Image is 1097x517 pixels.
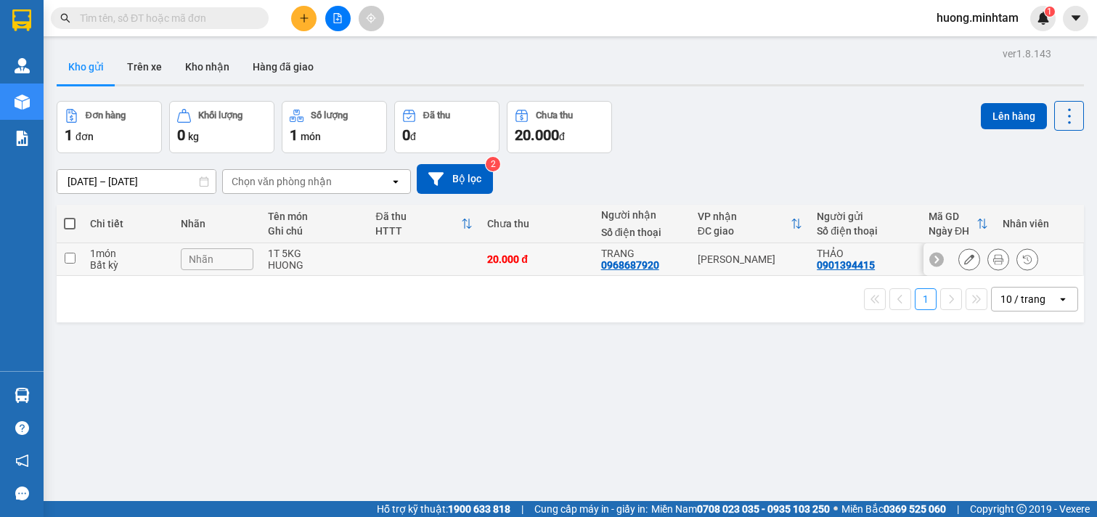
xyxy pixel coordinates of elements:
[884,503,946,515] strong: 0369 525 060
[957,501,959,517] span: |
[921,205,995,243] th: Toggle SortBy
[80,10,251,26] input: Tìm tên, số ĐT hoặc mã đơn
[390,176,401,187] svg: open
[90,259,166,271] div: Bất kỳ
[651,501,830,517] span: Miền Nam
[15,487,29,500] span: message
[169,101,274,153] button: Khối lượng0kg
[1047,7,1052,17] span: 1
[299,13,309,23] span: plus
[817,248,914,259] div: THẢO
[57,49,115,84] button: Kho gửi
[1045,7,1055,17] sup: 1
[15,388,30,403] img: warehouse-icon
[559,131,565,142] span: đ
[697,503,830,515] strong: 0708 023 035 - 0935 103 250
[841,501,946,517] span: Miền Bắc
[534,501,648,517] span: Cung cấp máy in - giấy in:
[536,110,573,121] div: Chưa thu
[487,253,586,265] div: 20.000 đ
[448,503,510,515] strong: 1900 633 818
[60,13,70,23] span: search
[198,110,242,121] div: Khối lượng
[1069,12,1082,25] span: caret-down
[12,9,31,31] img: logo-vxr
[817,259,875,271] div: 0901394415
[90,248,166,259] div: 1 món
[232,174,332,189] div: Chọn văn phòng nhận
[15,131,30,146] img: solution-icon
[90,218,166,229] div: Chi tiết
[301,131,321,142] span: món
[115,49,174,84] button: Trên xe
[57,101,162,153] button: Đơn hàng1đơn
[981,103,1047,129] button: Lên hàng
[15,454,29,468] span: notification
[268,211,361,222] div: Tên món
[15,94,30,110] img: warehouse-icon
[486,157,500,171] sup: 2
[368,205,480,243] th: Toggle SortBy
[181,218,253,229] div: Nhãn
[86,110,126,121] div: Đơn hàng
[1003,218,1075,229] div: Nhân viên
[487,218,586,229] div: Chưa thu
[1016,504,1027,514] span: copyright
[690,205,810,243] th: Toggle SortBy
[325,6,351,31] button: file-add
[290,126,298,144] span: 1
[268,248,361,259] div: 1T 5KG
[282,101,387,153] button: Số lượng1món
[1037,12,1050,25] img: icon-new-feature
[1000,292,1045,306] div: 10 / trang
[423,110,450,121] div: Đã thu
[1057,293,1069,305] svg: open
[402,126,410,144] span: 0
[359,6,384,31] button: aim
[698,225,791,237] div: ĐC giao
[601,259,659,271] div: 0968687920
[394,101,499,153] button: Đã thu0đ
[15,58,30,73] img: warehouse-icon
[817,211,914,222] div: Người gửi
[189,253,213,265] span: Nhãn
[311,110,348,121] div: Số lượng
[268,259,361,271] div: HUONG
[698,211,791,222] div: VP nhận
[410,131,416,142] span: đ
[375,225,461,237] div: HTTT
[268,225,361,237] div: Ghi chú
[601,209,683,221] div: Người nhận
[507,101,612,153] button: Chưa thu20.000đ
[377,501,510,517] span: Hỗ trợ kỹ thuật:
[57,170,216,193] input: Select a date range.
[515,126,559,144] span: 20.000
[333,13,343,23] span: file-add
[177,126,185,144] span: 0
[65,126,73,144] span: 1
[366,13,376,23] span: aim
[601,227,683,238] div: Số điện thoại
[241,49,325,84] button: Hàng đã giao
[188,131,199,142] span: kg
[417,164,493,194] button: Bộ lọc
[76,131,94,142] span: đơn
[521,501,523,517] span: |
[958,248,980,270] div: Sửa đơn hàng
[15,421,29,435] span: question-circle
[817,225,914,237] div: Số điện thoại
[915,288,937,310] button: 1
[698,253,802,265] div: [PERSON_NAME]
[833,506,838,512] span: ⚪️
[929,211,976,222] div: Mã GD
[929,225,976,237] div: Ngày ĐH
[375,211,461,222] div: Đã thu
[601,248,683,259] div: TRANG
[1003,46,1051,62] div: ver 1.8.143
[291,6,317,31] button: plus
[925,9,1030,27] span: huong.minhtam
[174,49,241,84] button: Kho nhận
[1063,6,1088,31] button: caret-down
